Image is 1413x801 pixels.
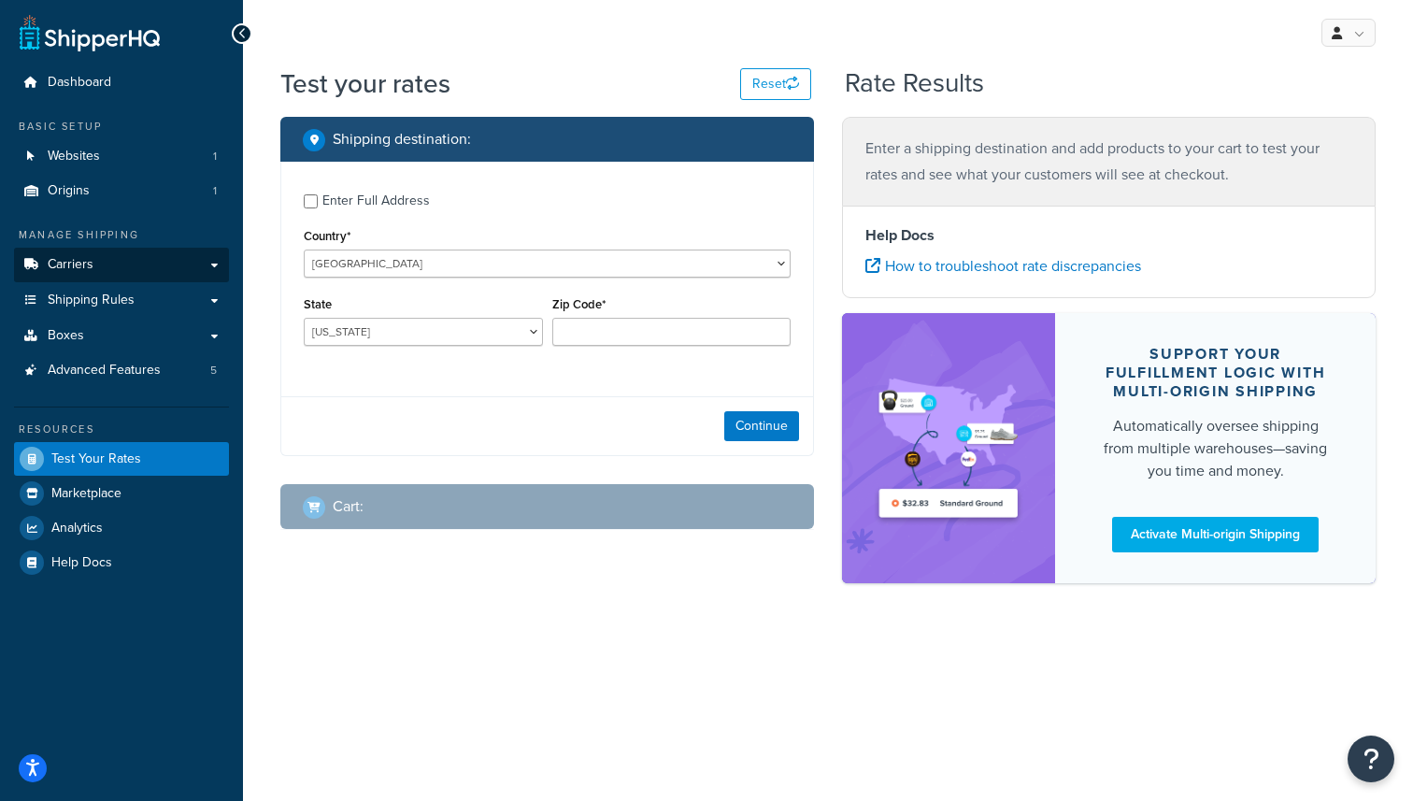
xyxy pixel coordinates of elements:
[1348,736,1394,782] button: Open Resource Center
[48,257,93,273] span: Carriers
[51,486,121,502] span: Marketplace
[865,136,1352,188] p: Enter a shipping destination and add products to your cart to test your rates and see what your c...
[552,297,606,311] label: Zip Code*
[14,319,229,353] a: Boxes
[213,149,217,164] span: 1
[870,341,1027,555] img: feature-image-multi-779b37daa2fb478c5b534a03f0c357f902ad2e054c7db8ba6a19ddeff452a1b8.png
[213,183,217,199] span: 1
[14,139,229,174] a: Websites1
[51,521,103,536] span: Analytics
[322,188,430,214] div: Enter Full Address
[48,293,135,308] span: Shipping Rules
[865,255,1141,277] a: How to troubleshoot rate discrepancies
[14,174,229,208] a: Origins1
[48,363,161,379] span: Advanced Features
[724,411,799,441] button: Continue
[845,69,984,98] h2: Rate Results
[280,65,450,102] h1: Test your rates
[14,353,229,388] a: Advanced Features5
[333,498,364,515] h2: Cart :
[14,353,229,388] li: Advanced Features
[48,149,100,164] span: Websites
[48,183,90,199] span: Origins
[51,451,141,467] span: Test Your Rates
[865,224,1352,247] h4: Help Docs
[51,555,112,571] span: Help Docs
[14,283,229,318] a: Shipping Rules
[14,511,229,545] a: Analytics
[740,68,811,100] button: Reset
[1100,345,1331,401] div: Support your fulfillment logic with Multi-origin shipping
[14,139,229,174] li: Websites
[14,477,229,510] a: Marketplace
[14,422,229,437] div: Resources
[14,174,229,208] li: Origins
[14,119,229,135] div: Basic Setup
[14,65,229,100] a: Dashboard
[48,328,84,344] span: Boxes
[1100,415,1331,482] div: Automatically oversee shipping from multiple warehouses—saving you time and money.
[14,442,229,476] a: Test Your Rates
[304,297,332,311] label: State
[1112,517,1319,552] a: Activate Multi-origin Shipping
[14,248,229,282] a: Carriers
[304,194,318,208] input: Enter Full Address
[304,229,350,243] label: Country*
[14,546,229,579] a: Help Docs
[210,363,217,379] span: 5
[48,75,111,91] span: Dashboard
[14,227,229,243] div: Manage Shipping
[333,131,471,148] h2: Shipping destination :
